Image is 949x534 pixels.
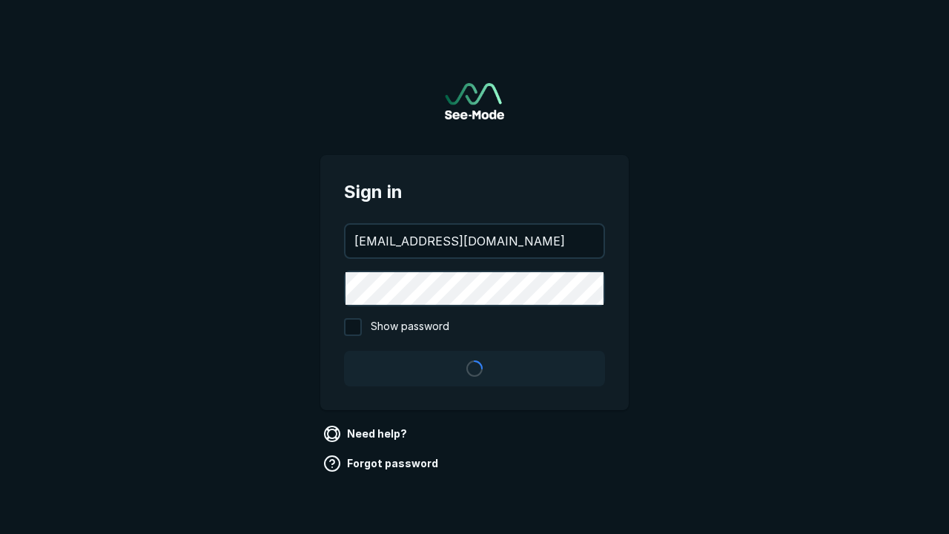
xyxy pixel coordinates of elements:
span: Show password [371,318,449,336]
input: your@email.com [345,225,604,257]
span: Sign in [344,179,605,205]
a: Go to sign in [445,83,504,119]
a: Forgot password [320,452,444,475]
a: Need help? [320,422,413,446]
img: See-Mode Logo [445,83,504,119]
